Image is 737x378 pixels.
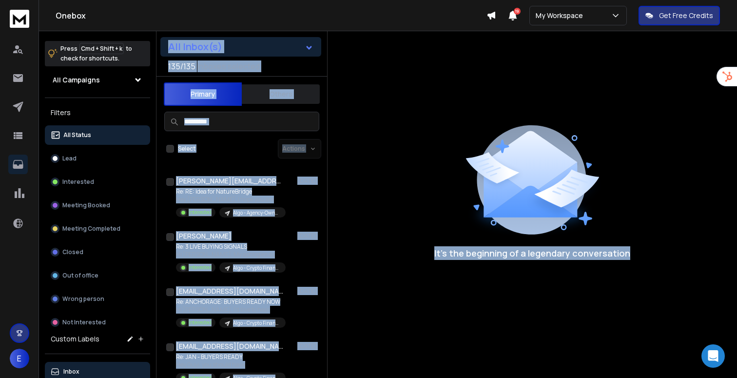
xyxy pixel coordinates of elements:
[79,43,124,54] span: Cmd + Shift + k
[176,251,286,259] p: Hi [PERSON_NAME], My apologies as
[168,60,195,72] span: 135 / 135
[176,188,286,196] p: Re: RE: Idea for NatureBridge
[45,266,150,285] button: Out of office
[10,349,29,368] button: E
[242,83,320,105] button: Others
[176,353,286,361] p: Re: JAN - BUYERS READY
[62,178,94,186] p: Interested
[197,60,260,72] h3: Inboxes selected
[45,125,150,145] button: All Status
[168,42,222,52] h1: All Inbox(s)
[160,37,321,57] button: All Inbox(s)
[189,319,212,326] p: Interested
[62,248,83,256] p: Closed
[63,131,91,139] p: All Status
[189,264,212,271] p: Interested
[45,242,150,262] button: Closed
[45,172,150,192] button: Interested
[297,232,319,240] p: [DATE]
[60,44,132,63] p: Press to check for shortcuts.
[176,298,286,306] p: Re: ANCHORAGE: BUYERS READY NOW
[639,6,720,25] button: Get Free Credits
[434,246,630,260] p: It’s the beginning of a legendary conversation
[45,219,150,239] button: Meeting Completed
[514,8,521,15] span: 19
[53,75,100,85] h1: All Campaigns
[233,209,280,217] p: Algo - Agency-Owner Hyperpersonalized Outreach – [DATE]
[45,106,150,119] h3: Filters
[164,82,242,106] button: Primary
[176,361,286,369] p: Hey Guyi, you should have
[62,201,110,209] p: Meeting Booked
[176,243,286,251] p: Re: 3 LIVE BUYING SIGNALS
[176,231,232,241] h1: [PERSON_NAME]
[62,225,120,233] p: Meeting Completed
[45,149,150,168] button: Lead
[56,10,486,21] h1: Onebox
[178,145,195,153] label: Select
[176,196,286,203] p: Hey [PERSON_NAME], I hope you are
[701,344,725,368] div: Open Intercom Messenger
[63,368,79,376] p: Inbox
[45,289,150,309] button: Wrong person
[176,341,283,351] h1: [EMAIL_ADDRESS][DOMAIN_NAME] +1
[176,176,283,186] h1: [PERSON_NAME][EMAIL_ADDRESS][DOMAIN_NAME]
[62,295,104,303] p: Wrong person
[62,272,98,279] p: Out of office
[62,318,106,326] p: Not Interested
[45,196,150,215] button: Meeting Booked
[51,334,99,344] h3: Custom Labels
[297,177,319,185] p: [DATE]
[45,313,150,332] button: Not Interested
[297,342,319,350] p: [DATE]
[189,209,212,216] p: Interested
[176,286,283,296] h1: [EMAIL_ADDRESS][DOMAIN_NAME] +1
[10,10,29,28] img: logo
[45,70,150,90] button: All Campaigns
[536,11,587,20] p: My Workspace
[659,11,713,20] p: Get Free Credits
[176,306,286,314] p: Hi [PERSON_NAME], I'd love to hear
[62,155,77,162] p: Lead
[297,287,319,295] p: [DATE]
[233,319,280,327] p: Algo - Crypto Financial Services
[233,264,280,272] p: Algo - Crypto Financial Services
